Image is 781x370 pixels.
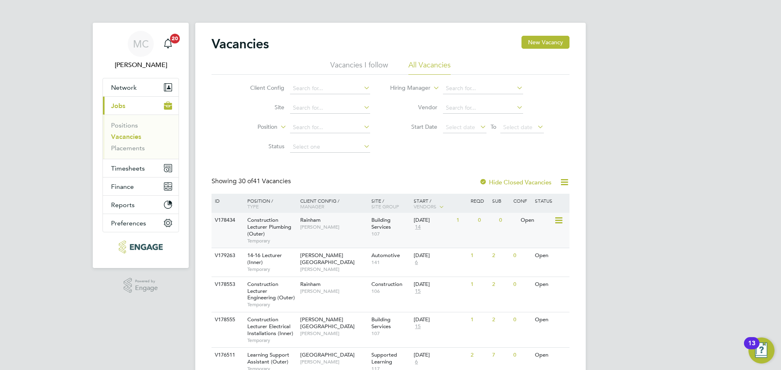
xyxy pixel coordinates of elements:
div: V176511 [213,348,241,363]
span: Mark Carter [103,60,179,70]
div: [DATE] [414,281,467,288]
span: Building Services [371,316,391,330]
div: Open [519,213,554,228]
div: Showing [212,177,292,186]
span: Timesheets [111,164,145,172]
div: 7 [490,348,511,363]
div: [DATE] [414,316,467,323]
span: 14 [414,224,422,231]
div: V178553 [213,277,241,292]
nav: Main navigation [93,23,189,268]
input: Search for... [290,122,370,133]
img: xede-logo-retina.png [119,240,162,253]
button: New Vacancy [521,36,569,49]
a: MC[PERSON_NAME] [103,31,179,70]
input: Search for... [290,83,370,94]
span: Construction Lecturer Engineering (Outer) [247,281,295,301]
span: Type [247,203,259,210]
div: 0 [476,213,497,228]
span: Finance [111,183,134,190]
label: Hiring Manager [384,84,430,92]
span: MC [133,39,149,49]
div: 2 [490,312,511,327]
div: Jobs [103,115,179,159]
div: Sub [490,194,511,208]
div: Reqd [469,194,490,208]
div: V178555 [213,312,241,327]
a: Powered byEngage [124,278,158,293]
div: 0 [497,213,518,228]
span: Temporary [247,337,296,344]
label: Site [238,104,284,111]
label: Vendor [390,104,437,111]
span: Temporary [247,266,296,273]
div: 0 [511,312,532,327]
h2: Vacancies [212,36,269,52]
div: V179263 [213,248,241,263]
label: Position [231,123,277,131]
div: 1 [454,213,476,228]
div: Start / [412,194,469,214]
span: Preferences [111,219,146,227]
span: Building Services [371,216,391,230]
div: Open [533,348,568,363]
span: 6 [414,359,419,366]
div: 2 [490,248,511,263]
div: [DATE] [414,252,467,259]
button: Open Resource Center, 13 new notifications [748,338,774,364]
div: Open [533,277,568,292]
div: [DATE] [414,217,452,224]
button: Jobs [103,97,179,115]
button: Preferences [103,214,179,232]
span: Select date [446,123,475,131]
span: Construction Lecturer Plumbing (Outer) [247,216,291,237]
div: 13 [748,343,755,354]
span: Vendors [414,203,436,210]
span: 20 [170,34,180,43]
span: 6 [414,259,419,266]
a: Go to home page [103,240,179,253]
span: Site Group [371,203,399,210]
div: Site / [369,194,412,213]
input: Search for... [443,102,523,114]
div: 2 [469,348,490,363]
span: 15 [414,288,422,295]
span: Jobs [111,102,125,110]
label: Client Config [238,84,284,91]
span: [GEOGRAPHIC_DATA] [300,351,355,358]
span: [PERSON_NAME] [300,330,367,337]
a: 20 [160,31,176,57]
div: Status [533,194,568,208]
span: Construction Lecturer Electrical Installations (Inner) [247,316,293,337]
span: 15 [414,323,422,330]
span: [PERSON_NAME] [300,359,367,365]
label: Hide Closed Vacancies [479,178,552,186]
span: Select date [503,123,532,131]
span: Manager [300,203,324,210]
span: Reports [111,201,135,209]
span: 107 [371,231,410,237]
a: Vacancies [111,133,141,141]
span: Temporary [247,238,296,244]
div: 2 [490,277,511,292]
span: Temporary [247,301,296,308]
span: [PERSON_NAME][GEOGRAPHIC_DATA] [300,316,355,330]
div: Open [533,248,568,263]
div: Position / [241,194,298,213]
li: All Vacancies [408,60,451,75]
input: Search for... [443,83,523,94]
a: Placements [111,144,145,152]
span: Supported Learning [371,351,397,365]
button: Reports [103,196,179,214]
span: 106 [371,288,410,294]
span: [PERSON_NAME] [300,266,367,273]
button: Finance [103,177,179,195]
a: Positions [111,121,138,129]
span: Learning Support Assistant (Outer) [247,351,289,365]
span: Rainham [300,281,321,288]
span: 14-16 Lecturer (Inner) [247,252,282,266]
span: 41 Vacancies [238,177,291,185]
div: [DATE] [414,352,467,359]
label: Start Date [390,123,437,130]
div: V178434 [213,213,241,228]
